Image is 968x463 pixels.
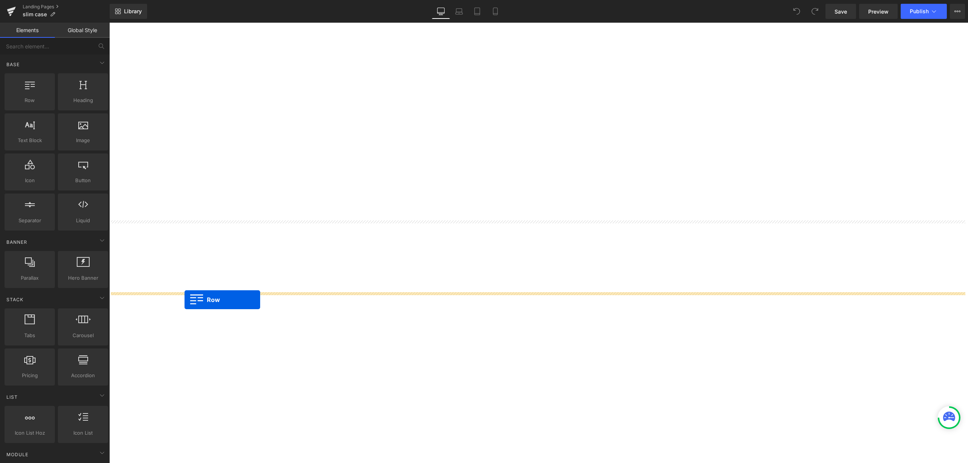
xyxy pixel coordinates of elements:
a: Laptop [450,4,468,19]
a: Tablet [468,4,486,19]
span: slim case [23,11,47,17]
a: Mobile [486,4,504,19]
span: Pricing [7,372,53,379]
a: New Library [110,4,147,19]
button: Redo [807,4,822,19]
span: Base [6,61,20,68]
span: Text Block [7,136,53,144]
span: Save [835,8,847,15]
span: Icon List Hoz [7,429,53,437]
span: Liquid [60,217,106,225]
a: Preview [859,4,898,19]
span: List [6,393,19,401]
span: Carousel [60,331,106,339]
span: Icon [7,177,53,184]
span: Banner [6,238,28,246]
button: Undo [789,4,804,19]
a: Desktop [432,4,450,19]
button: Publish [901,4,947,19]
span: Parallax [7,274,53,282]
a: Landing Pages [23,4,110,10]
span: Image [60,136,106,144]
span: Tabs [7,331,53,339]
span: Separator [7,217,53,225]
span: Module [6,451,29,458]
span: Stack [6,296,24,303]
span: Hero Banner [60,274,106,282]
span: Publish [910,8,929,14]
span: Row [7,96,53,104]
button: More [950,4,965,19]
span: Button [60,177,106,184]
a: Global Style [55,23,110,38]
span: Icon List [60,429,106,437]
span: Preview [868,8,889,15]
span: Accordion [60,372,106,379]
span: Library [124,8,142,15]
span: Heading [60,96,106,104]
